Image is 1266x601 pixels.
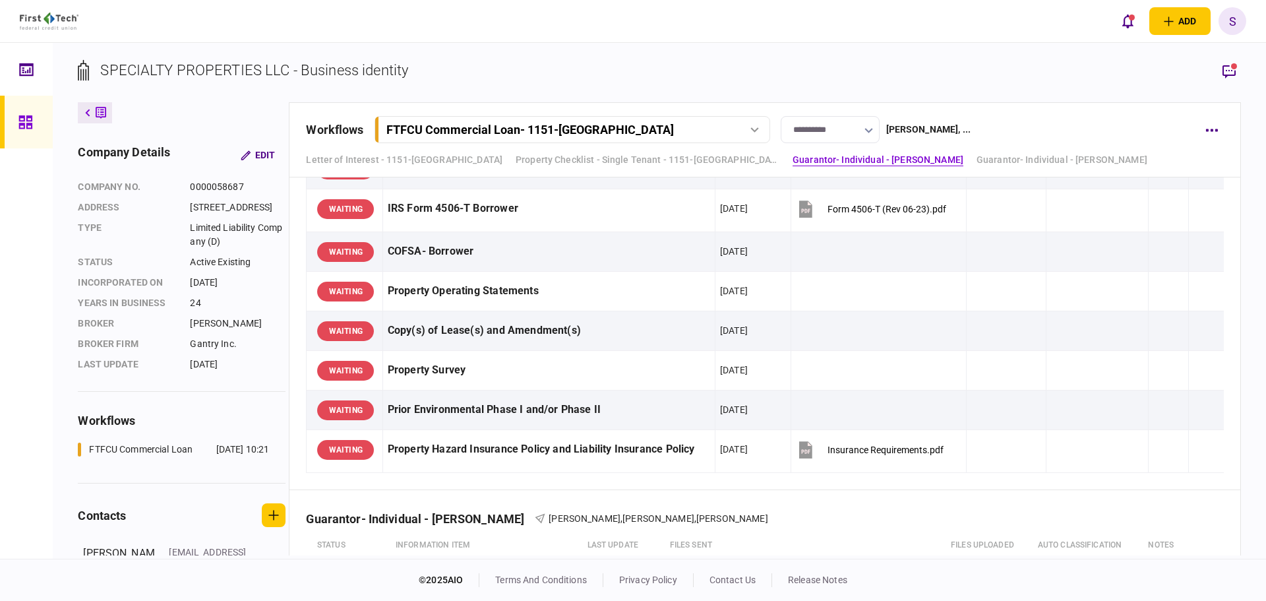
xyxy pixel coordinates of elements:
[828,204,946,214] div: Form 4506-T (Rev 06-23).pdf
[78,180,177,194] div: company no.
[1149,7,1211,35] button: open adding identity options
[886,123,971,137] div: [PERSON_NAME] , ...
[388,395,710,425] div: Prior Environmental Phase I and/or Phase II
[190,358,286,371] div: [DATE]
[190,276,286,290] div: [DATE]
[89,443,193,457] div: FTFCU Commercial Loan
[83,546,156,601] div: [PERSON_NAME]
[720,245,748,258] div: [DATE]
[317,199,374,219] div: WAITING
[516,153,779,167] a: Property Checklist - Single Tenant - 1151-[GEOGRAPHIC_DATA], [GEOGRAPHIC_DATA], [GEOGRAPHIC_DATA]
[317,440,374,460] div: WAITING
[78,255,177,269] div: status
[317,361,374,381] div: WAITING
[388,435,710,464] div: Property Hazard Insurance Policy and Liability Insurance Policy
[388,237,710,267] div: COFSA- Borrower
[169,546,255,573] div: [EMAIL_ADDRESS][DOMAIN_NAME]
[190,337,286,351] div: Gantry Inc.
[389,530,581,561] th: Information item
[386,123,674,137] div: FTFCU Commercial Loan - 1151-[GEOGRAPHIC_DATA]
[720,443,748,456] div: [DATE]
[620,513,622,524] span: ,
[581,530,663,561] th: last update
[78,201,177,214] div: address
[190,201,286,214] div: [STREET_ADDRESS]
[388,276,710,306] div: Property Operating Statements
[190,255,286,269] div: Active Existing
[78,276,177,290] div: incorporated on
[720,364,748,377] div: [DATE]
[549,513,620,524] span: [PERSON_NAME]
[306,121,363,139] div: workflows
[317,400,374,420] div: WAITING
[720,324,748,337] div: [DATE]
[216,443,270,457] div: [DATE] 10:21
[78,296,177,310] div: years in business
[709,575,756,585] a: contact us
[78,412,286,429] div: workflows
[78,317,177,331] div: Broker
[306,153,502,167] a: Letter of Interest - 1151-[GEOGRAPHIC_DATA]
[944,530,1031,561] th: Files uploaded
[307,530,389,561] th: status
[977,153,1147,167] a: Guarantor- Individual - [PERSON_NAME]
[1219,7,1246,35] button: S
[796,194,946,224] button: Form 4506-T (Rev 06-23).pdf
[388,194,710,224] div: IRS Form 4506-T Borrower
[793,153,963,167] a: Guarantor- Individual - [PERSON_NAME]
[720,403,748,416] div: [DATE]
[20,13,78,30] img: client company logo
[720,284,748,298] div: [DATE]
[317,242,374,262] div: WAITING
[388,356,710,385] div: Property Survey
[622,513,694,524] span: [PERSON_NAME]
[306,512,535,526] div: Guarantor- Individual - [PERSON_NAME]
[78,507,126,524] div: contacts
[317,282,374,301] div: WAITING
[78,443,269,457] a: FTFCU Commercial Loan[DATE] 10:21
[1141,530,1186,561] th: notes
[100,59,408,81] div: SPECIALTY PROPERTIES LLC - Business identity
[78,358,177,371] div: last update
[78,221,177,249] div: Type
[190,180,286,194] div: 0000058687
[190,296,286,310] div: 24
[317,321,374,341] div: WAITING
[388,316,710,346] div: Copy(s) of Lease(s) and Amendment(s)
[828,445,944,455] div: Insurance Requirements.pdf
[419,573,479,587] div: © 2025 AIO
[495,575,587,585] a: terms and conditions
[1114,7,1141,35] button: open notifications list
[619,575,677,585] a: privacy policy
[720,202,748,215] div: [DATE]
[78,337,177,351] div: broker firm
[696,513,768,524] span: [PERSON_NAME]
[1031,530,1142,561] th: auto classification
[375,116,770,143] button: FTFCU Commercial Loan- 1151-[GEOGRAPHIC_DATA]
[190,221,286,249] div: Limited Liability Company (D)
[788,575,847,585] a: release notes
[190,317,286,331] div: [PERSON_NAME]
[796,435,944,464] button: Insurance Requirements.pdf
[694,513,696,524] span: ,
[663,530,944,561] th: files sent
[230,143,286,167] button: Edit
[78,143,170,167] div: company details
